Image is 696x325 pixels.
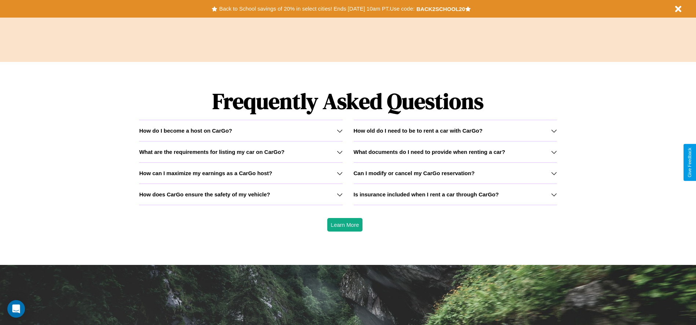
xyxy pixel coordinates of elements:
[139,191,270,197] h3: How does CarGo ensure the safety of my vehicle?
[687,148,692,177] div: Give Feedback
[327,218,363,232] button: Learn More
[7,300,25,318] div: Open Intercom Messenger
[139,149,284,155] h3: What are the requirements for listing my car on CarGo?
[139,170,272,176] h3: How can I maximize my earnings as a CarGo host?
[354,170,475,176] h3: Can I modify or cancel my CarGo reservation?
[354,191,499,197] h3: Is insurance included when I rent a car through CarGo?
[217,4,416,14] button: Back to School savings of 20% in select cities! Ends [DATE] 10am PT.Use code:
[139,82,557,120] h1: Frequently Asked Questions
[354,128,483,134] h3: How old do I need to be to rent a car with CarGo?
[354,149,505,155] h3: What documents do I need to provide when renting a car?
[139,128,232,134] h3: How do I become a host on CarGo?
[416,6,465,12] b: BACK2SCHOOL20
